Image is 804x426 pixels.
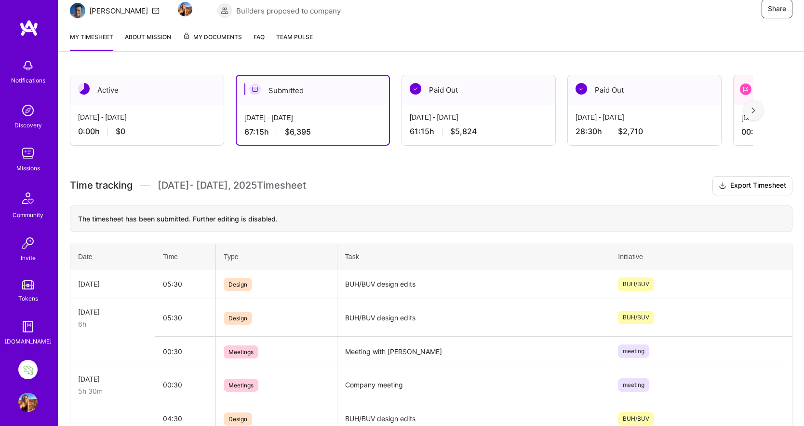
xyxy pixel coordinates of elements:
[224,379,258,392] span: Meetings
[70,32,113,51] a: My timesheet
[568,75,721,105] div: Paid Out
[22,280,34,289] img: tokens
[18,317,38,336] img: guide book
[276,32,313,51] a: Team Pulse
[224,312,252,325] span: Design
[152,7,160,14] i: icon Mail
[78,319,147,329] div: 6h
[244,127,381,137] div: 67:15 h
[78,279,147,289] div: [DATE]
[224,412,252,426] span: Design
[618,378,649,392] span: meeting
[18,101,38,120] img: discovery
[5,336,52,346] div: [DOMAIN_NAME]
[236,6,341,16] span: Builders proposed to company
[768,4,786,14] span: Share
[337,366,610,404] td: Company meeting
[576,126,713,137] div: 28:30 h
[18,293,38,303] div: Tokens
[158,179,306,192] span: [DATE] - [DATE] , 2025 Timesheet
[70,3,85,18] img: Team Architect
[719,181,726,191] i: icon Download
[78,83,90,95] img: Active
[13,210,43,220] div: Community
[78,374,147,384] div: [DATE]
[450,126,477,137] span: $5,824
[610,244,792,270] th: Initiative
[78,386,147,396] div: 5h 30m
[337,244,610,270] th: Task
[751,107,755,114] img: right
[18,393,38,412] img: User Avatar
[410,126,548,137] div: 61:15 h
[78,307,147,317] div: [DATE]
[18,360,38,379] img: Lettuce Financial
[276,33,313,41] span: Team Pulse
[618,126,643,137] span: $2,710
[178,2,192,16] img: Team Member Avatar
[16,393,40,412] a: User Avatar
[224,278,252,291] span: Design
[244,113,381,123] div: [DATE] - [DATE]
[410,112,548,123] div: [DATE] - [DATE]
[16,187,40,210] img: Community
[410,83,421,95] img: Paid Out
[183,32,242,51] a: My Documents
[78,126,216,137] div: 0:00 h
[155,244,216,270] th: Time
[16,163,40,173] div: Missions
[712,176,792,195] button: Export Timesheet
[18,144,38,163] img: teamwork
[183,32,242,42] span: My Documents
[576,112,713,123] div: [DATE] - [DATE]
[740,83,751,95] img: To Submit
[224,345,258,358] span: Meetings
[216,244,337,270] th: Type
[285,127,311,137] span: $6,395
[237,76,389,105] div: Submitted
[217,3,232,18] img: Builders proposed to company
[89,6,148,16] div: [PERSON_NAME]
[179,1,191,17] a: Team Member Avatar
[16,360,40,379] a: Lettuce Financial
[14,120,42,130] div: Discovery
[11,75,45,85] div: Notifications
[70,244,155,270] th: Date
[254,32,265,51] a: FAQ
[155,270,216,299] td: 05:30
[155,299,216,337] td: 05:30
[78,112,216,123] div: [DATE] - [DATE]
[337,270,610,299] td: BUH/BUV design edits
[618,344,649,358] span: meeting
[155,366,216,404] td: 00:30
[21,253,36,263] div: Invite
[19,19,39,37] img: logo
[618,311,654,324] span: BUH/BUV
[618,277,654,291] span: BUH/BUV
[337,299,610,337] td: BUH/BUV design edits
[125,32,171,51] a: About Mission
[18,56,38,75] img: bell
[402,75,555,105] div: Paid Out
[70,75,224,105] div: Active
[155,337,216,366] td: 00:30
[116,126,125,137] span: $0
[337,337,610,366] td: Meeting with [PERSON_NAME]
[18,234,38,253] img: Invite
[618,412,654,426] span: BUH/BUV
[249,83,261,95] img: Submitted
[70,206,792,232] div: The timesheet has been submitted. Further editing is disabled.
[70,179,133,192] span: Time tracking
[576,83,587,95] img: Paid Out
